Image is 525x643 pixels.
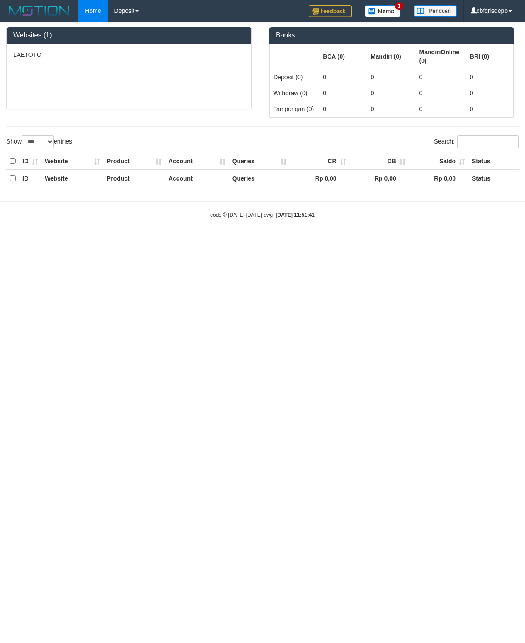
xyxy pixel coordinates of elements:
th: Website [41,153,103,170]
td: Deposit (0) [270,69,319,85]
h3: Websites (1) [13,31,245,39]
img: MOTION_logo.png [6,4,72,17]
td: Withdraw (0) [270,85,319,101]
th: Group: activate to sort column ascending [367,44,416,69]
th: Status [469,170,519,187]
label: Search: [434,135,519,148]
th: Rp 0,00 [290,170,350,187]
img: Button%20Memo.svg [365,5,401,17]
td: 0 [416,85,466,101]
th: Group: activate to sort column ascending [270,44,319,69]
input: Search: [457,135,519,148]
th: Account [165,153,229,170]
th: Group: activate to sort column ascending [319,44,367,69]
th: Website [41,170,103,187]
th: CR [290,153,350,170]
th: ID [19,153,41,170]
p: LAETOTO [13,50,245,59]
td: 0 [319,101,367,117]
td: 0 [416,69,466,85]
label: Show entries [6,135,72,148]
td: 0 [319,85,367,101]
img: panduan.png [414,5,457,17]
th: Group: activate to sort column ascending [466,44,513,69]
td: 0 [466,85,513,101]
td: 0 [416,101,466,117]
th: Rp 0,00 [350,170,409,187]
h3: Banks [276,31,507,39]
td: 0 [466,101,513,117]
th: Saldo [409,153,469,170]
th: Product [103,170,165,187]
img: Feedback.jpg [309,5,352,17]
td: 0 [466,69,513,85]
strong: [DATE] 11:51:41 [276,212,315,218]
th: Rp 0,00 [409,170,469,187]
th: Status [469,153,519,170]
select: Showentries [22,135,54,148]
td: 0 [319,69,367,85]
td: 0 [367,101,416,117]
td: 0 [367,85,416,101]
th: DB [350,153,409,170]
td: Tampungan (0) [270,101,319,117]
span: 1 [395,2,404,10]
th: Group: activate to sort column ascending [416,44,466,69]
th: Queries [229,170,290,187]
th: ID [19,170,41,187]
th: Product [103,153,165,170]
th: Queries [229,153,290,170]
th: Account [165,170,229,187]
small: code © [DATE]-[DATE] dwg | [210,212,315,218]
td: 0 [367,69,416,85]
